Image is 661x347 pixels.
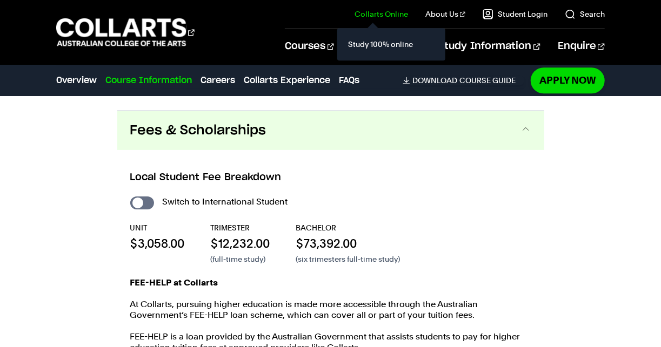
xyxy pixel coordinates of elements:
p: TRIMESTER [211,222,270,233]
a: Student Login [483,9,548,19]
a: DownloadCourse Guide [403,76,524,85]
span: Fees & Scholarships [130,122,266,139]
a: Enquire [558,29,605,64]
span: Download [412,76,457,85]
label: Switch to International Student [163,194,288,209]
p: UNIT [130,222,185,233]
h3: Local Student Fee Breakdown [130,171,531,185]
button: Fees & Scholarships [117,111,544,150]
a: Collarts Experience [244,74,330,87]
a: About Us [425,9,465,19]
a: Study Information [439,29,540,64]
strong: FEE-HELP at Collarts [130,277,218,288]
p: (full-time study) [211,254,270,264]
a: Collarts Online [355,9,408,19]
a: Study 100% online [346,37,437,52]
p: At Collarts, pursuing higher education is made more accessible through the Australian Government’... [130,299,531,321]
p: (six trimesters full-time study) [296,254,400,264]
a: Apply Now [531,67,605,93]
a: Courses [285,29,334,64]
div: Go to homepage [56,17,195,47]
a: Overview [56,74,97,87]
a: FAQs [339,74,359,87]
p: $73,392.00 [296,235,400,251]
a: Search [565,9,605,19]
p: BACHELOR [296,222,400,233]
p: $3,058.00 [130,235,185,251]
p: $12,232.00 [211,235,270,251]
a: Course Information [105,74,192,87]
a: Careers [201,74,235,87]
